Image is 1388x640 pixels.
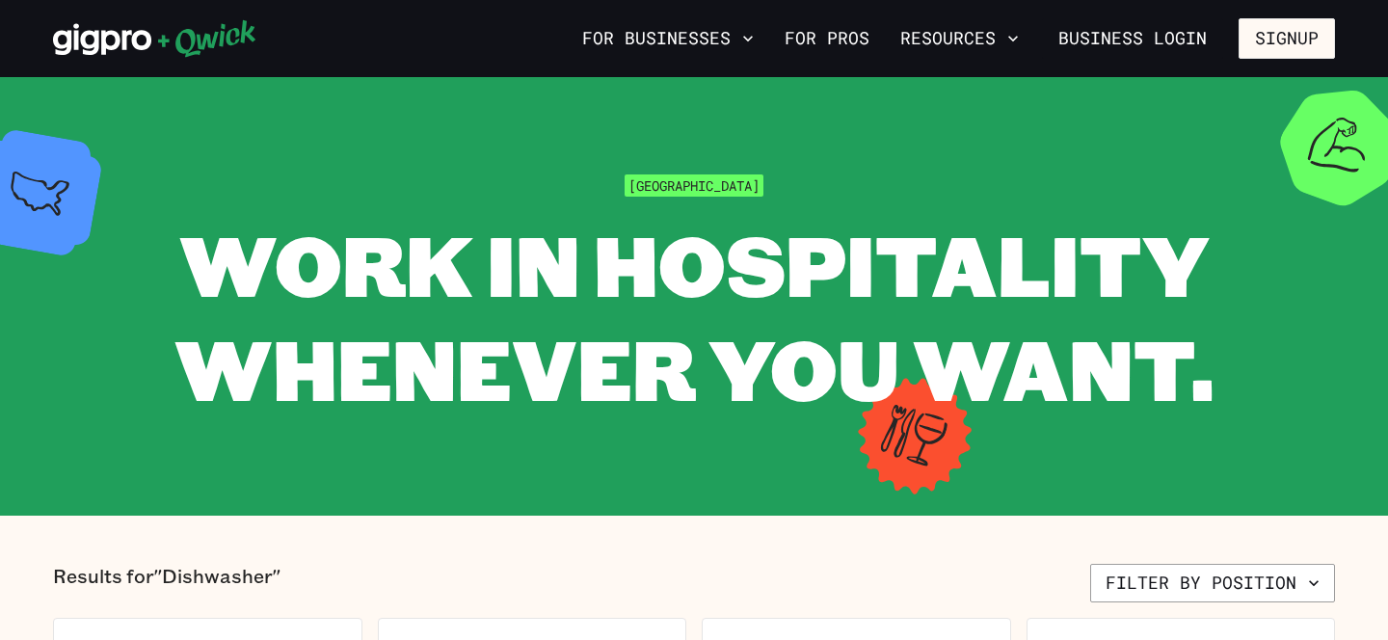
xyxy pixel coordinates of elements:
span: [GEOGRAPHIC_DATA] [625,174,763,197]
p: Results for "Dishwasher" [53,564,280,602]
button: For Businesses [574,22,761,55]
span: WORK IN HOSPITALITY WHENEVER YOU WANT. [174,208,1214,423]
button: Signup [1239,18,1335,59]
button: Filter by position [1090,564,1335,602]
button: Resources [893,22,1027,55]
a: For Pros [777,22,877,55]
a: Business Login [1042,18,1223,59]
